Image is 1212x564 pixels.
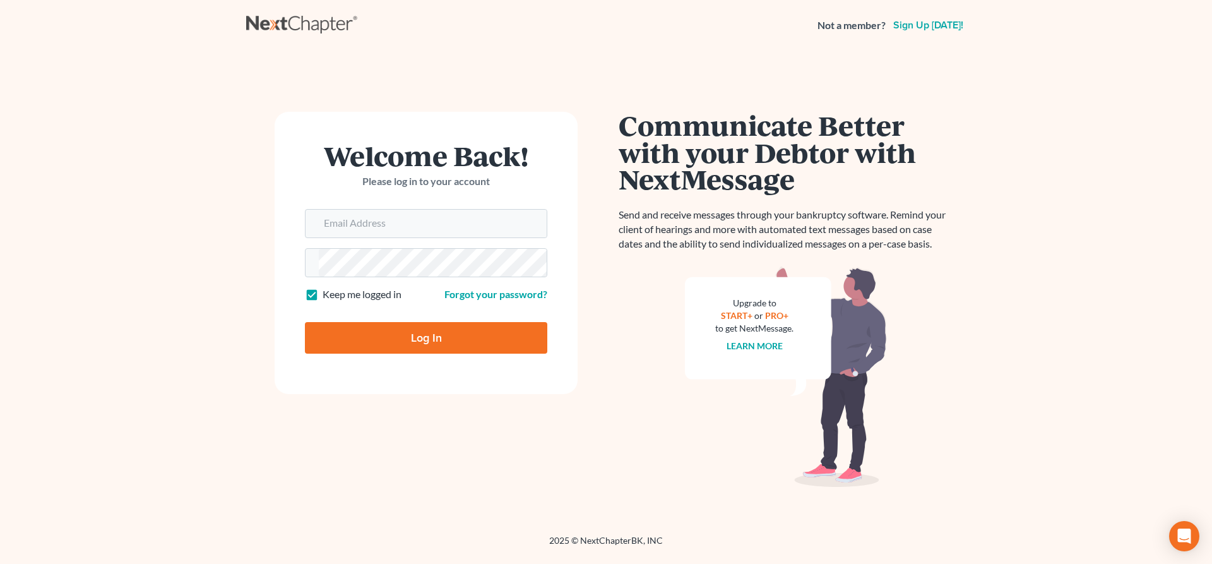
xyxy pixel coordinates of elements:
h1: Welcome Back! [305,142,547,169]
input: Email Address [319,210,547,237]
a: Learn more [727,340,783,351]
div: 2025 © NextChapterBK, INC [246,534,966,557]
strong: Not a member? [817,18,886,33]
div: Upgrade to [715,297,793,309]
a: START+ [721,310,752,321]
div: Open Intercom Messenger [1169,521,1199,551]
a: Forgot your password? [444,288,547,300]
h1: Communicate Better with your Debtor with NextMessage [619,112,953,193]
label: Keep me logged in [323,287,401,302]
input: Log In [305,322,547,354]
img: nextmessage_bg-59042aed3d76b12b5cd301f8e5b87938c9018125f34e5fa2b7a6b67550977c72.svg [685,267,887,488]
p: Send and receive messages through your bankruptcy software. Remind your client of hearings and mo... [619,208,953,251]
a: Sign up [DATE]! [891,20,966,30]
p: Please log in to your account [305,174,547,189]
a: PRO+ [765,310,788,321]
span: or [754,310,763,321]
div: to get NextMessage. [715,322,793,335]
